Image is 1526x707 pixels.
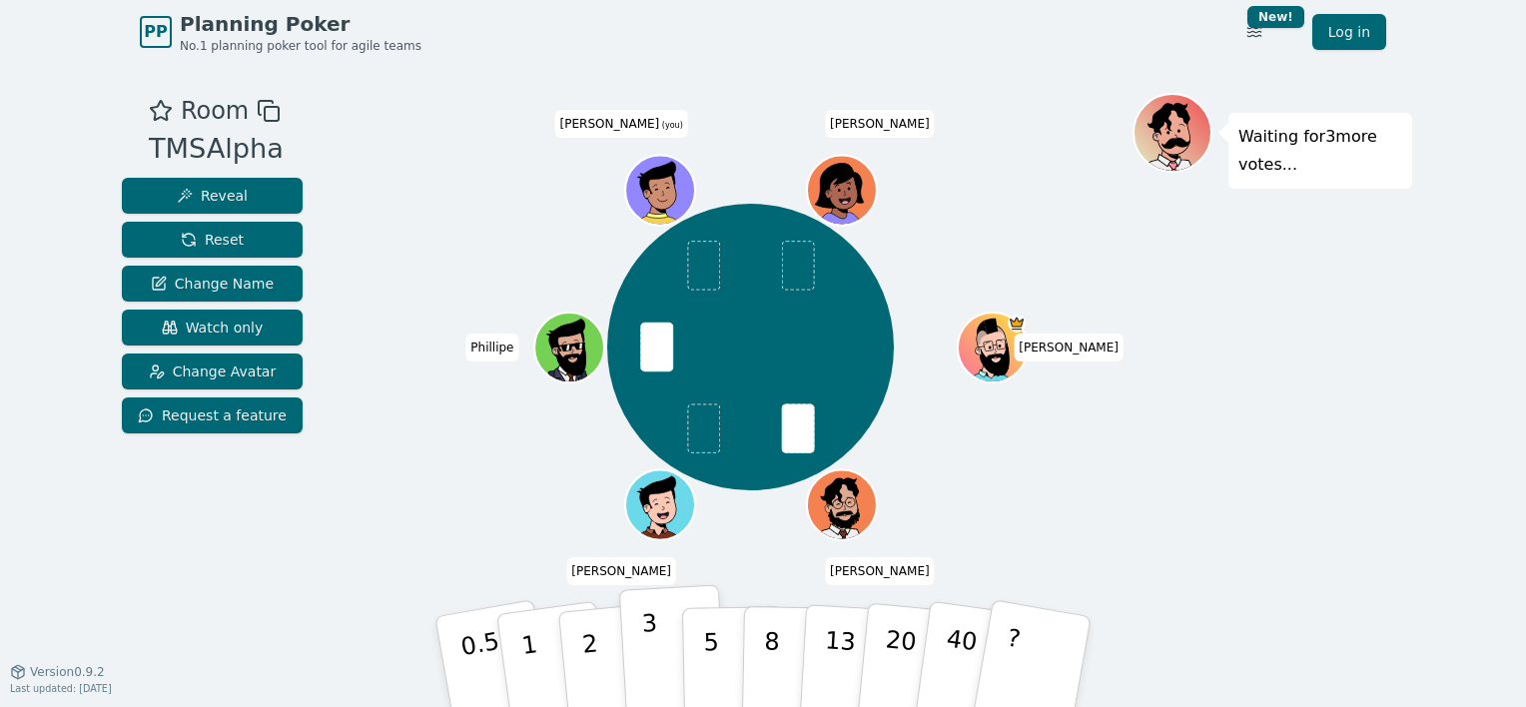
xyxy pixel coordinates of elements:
[627,157,693,223] button: Click to change your avatar
[122,222,303,258] button: Reset
[465,334,518,361] span: Click to change your name
[149,129,284,170] div: TMSAlpha
[1236,14,1272,50] button: New!
[122,397,303,433] button: Request a feature
[122,353,303,389] button: Change Avatar
[122,310,303,346] button: Watch only
[177,186,248,206] span: Reveal
[138,405,287,425] span: Request a feature
[825,557,935,585] span: Click to change your name
[180,38,421,54] span: No.1 planning poker tool for agile teams
[122,266,303,302] button: Change Name
[180,10,421,38] span: Planning Poker
[122,178,303,214] button: Reveal
[1014,334,1124,361] span: Click to change your name
[144,20,167,44] span: PP
[151,274,274,294] span: Change Name
[1247,6,1304,28] div: New!
[10,664,105,680] button: Version0.9.2
[181,93,249,129] span: Room
[140,10,421,54] a: PPPlanning PokerNo.1 planning poker tool for agile teams
[10,683,112,694] span: Last updated: [DATE]
[30,664,105,680] span: Version 0.9.2
[1238,123,1402,179] p: Waiting for 3 more votes...
[1008,315,1026,333] span: Toce is the host
[566,557,676,585] span: Click to change your name
[149,361,277,381] span: Change Avatar
[825,110,935,138] span: Click to change your name
[659,121,683,130] span: (you)
[149,93,173,129] button: Add as favourite
[1312,14,1386,50] a: Log in
[181,230,244,250] span: Reset
[162,318,264,338] span: Watch only
[555,110,688,138] span: Click to change your name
